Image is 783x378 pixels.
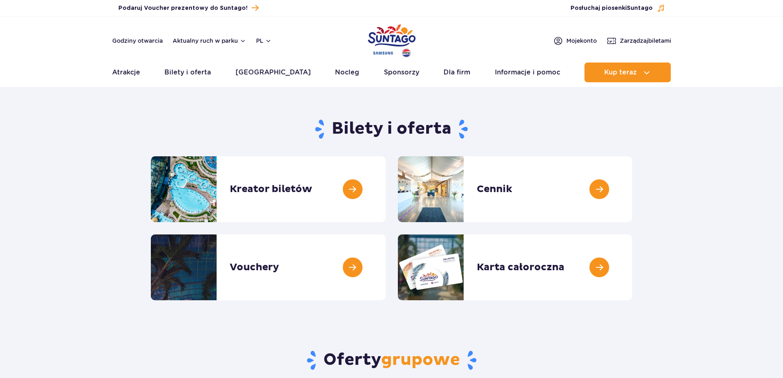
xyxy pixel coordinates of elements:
button: Aktualny ruch w parku [173,37,246,44]
a: Bilety i oferta [164,63,211,82]
span: Zarządzaj biletami [620,37,671,45]
span: Posłuchaj piosenki [571,4,653,12]
a: Dla firm [443,63,470,82]
a: Sponsorzy [384,63,419,82]
a: Nocleg [335,63,359,82]
span: Kup teraz [604,69,637,76]
span: Moje konto [566,37,597,45]
a: Atrakcje [112,63,140,82]
button: pl [256,37,272,45]
a: Park of Poland [368,21,416,58]
a: [GEOGRAPHIC_DATA] [236,63,311,82]
a: Mojekonto [553,36,597,46]
span: grupowe [381,350,460,370]
h1: Bilety i oferta [151,118,632,140]
a: Podaruj Voucher prezentowy do Suntago! [118,2,259,14]
h2: Oferty [151,350,632,371]
button: Posłuchaj piosenkiSuntago [571,4,665,12]
span: Podaruj Voucher prezentowy do Suntago! [118,4,247,12]
a: Zarządzajbiletami [607,36,671,46]
span: Suntago [627,5,653,11]
a: Godziny otwarcia [112,37,163,45]
button: Kup teraz [584,63,671,82]
a: Informacje i pomoc [495,63,560,82]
